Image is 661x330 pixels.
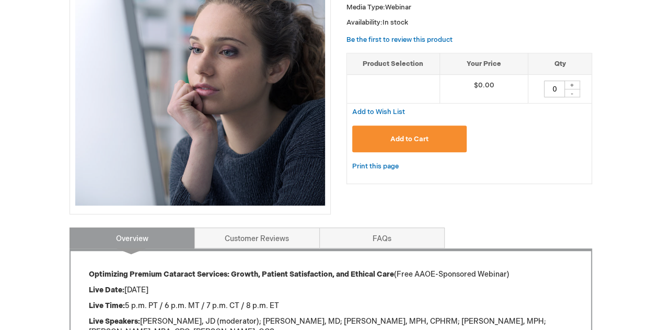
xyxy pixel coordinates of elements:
[564,89,580,97] div: -
[69,227,195,248] a: Overview
[352,160,399,173] a: Print this page
[346,18,592,28] p: Availability:
[194,227,320,248] a: Customer Reviews
[89,269,573,280] p: (Free AAOE-Sponsored Webinar)
[89,317,140,326] strong: Live Speakers:
[564,81,580,89] div: +
[352,108,405,116] span: Add to Wish List
[439,53,528,75] th: Your Price
[319,227,445,248] a: FAQs
[346,3,385,12] strong: Media Type:
[89,301,125,310] strong: Live Time:
[346,3,592,13] p: Webinar
[346,36,453,44] a: Be the first to review this product
[544,81,565,97] input: Qty
[352,107,405,116] a: Add to Wish List
[439,75,528,104] td: $0.00
[347,53,440,75] th: Product Selection
[382,18,408,27] span: In stock
[89,270,394,279] strong: Optimizing Premium Cataract Services: Growth, Patient Satisfaction, and Ethical Care
[89,301,573,311] p: 5 p.m. PT / 6 p.m. MT / 7 p.m. CT / 8 p.m. ET
[89,285,573,295] p: [DATE]
[89,286,124,294] strong: Live Date:
[390,135,428,143] span: Add to Cart
[528,53,592,75] th: Qty
[352,126,467,152] button: Add to Cart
